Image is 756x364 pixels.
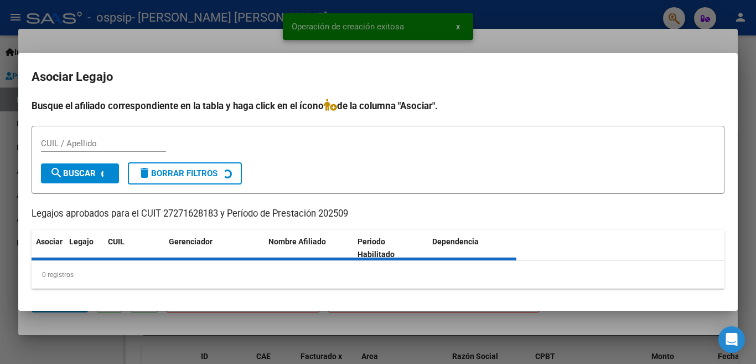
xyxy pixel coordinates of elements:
[32,230,65,266] datatable-header-cell: Asociar
[103,230,164,266] datatable-header-cell: CUIL
[32,261,724,289] div: 0 registros
[41,163,119,183] button: Buscar
[32,99,724,113] h4: Busque el afiliado correspondiente en la tabla y haga click en el ícono de la columna "Asociar".
[36,237,63,246] span: Asociar
[32,207,724,221] p: Legajos aprobados para el CUIT 27271628183 y Período de Prestación 202509
[164,230,264,266] datatable-header-cell: Gerenciador
[50,166,63,180] mat-icon: search
[138,166,151,180] mat-icon: delete
[264,230,353,266] datatable-header-cell: Nombre Afiliado
[138,168,218,178] span: Borrar Filtros
[358,237,395,259] span: Periodo Habilitado
[32,66,724,88] h2: Asociar Legajo
[108,237,125,246] span: CUIL
[268,237,326,246] span: Nombre Afiliado
[169,237,213,246] span: Gerenciador
[428,230,517,266] datatable-header-cell: Dependencia
[50,168,96,178] span: Buscar
[65,230,103,266] datatable-header-cell: Legajo
[128,162,242,184] button: Borrar Filtros
[718,326,745,353] div: Open Intercom Messenger
[432,237,479,246] span: Dependencia
[353,230,428,266] datatable-header-cell: Periodo Habilitado
[69,237,94,246] span: Legajo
